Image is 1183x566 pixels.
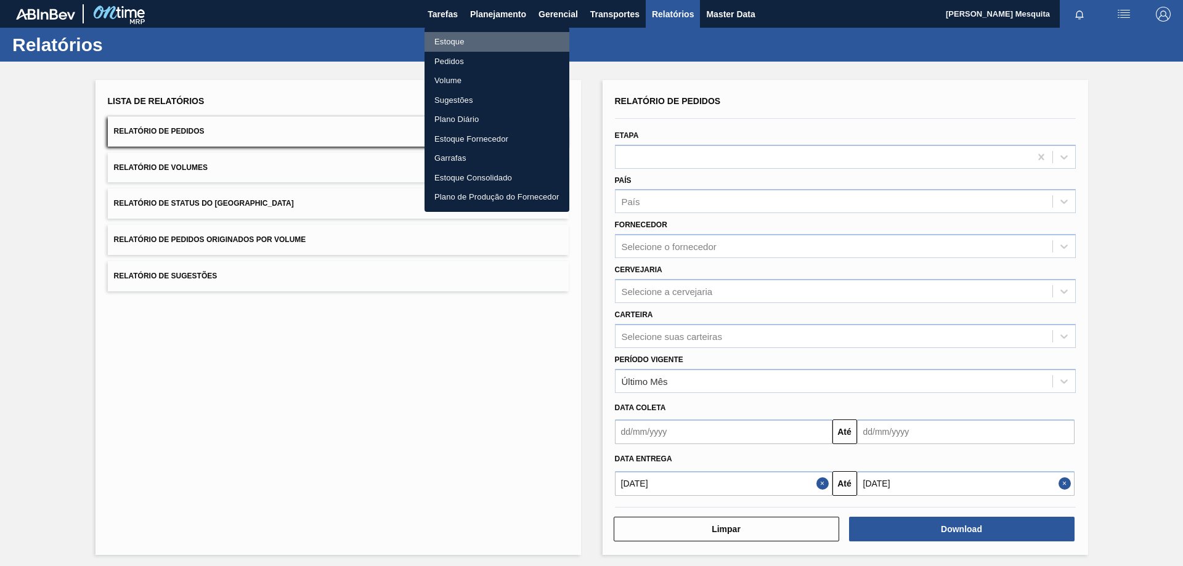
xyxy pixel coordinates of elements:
a: Estoque Fornecedor [425,129,569,149]
a: Pedidos [425,52,569,71]
a: Sugestões [425,91,569,110]
a: Garrafas [425,148,569,168]
a: Estoque [425,32,569,52]
a: Plano de Produção do Fornecedor [425,187,569,207]
a: Plano Diário [425,110,569,129]
a: Volume [425,71,569,91]
a: Estoque Consolidado [425,168,569,188]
